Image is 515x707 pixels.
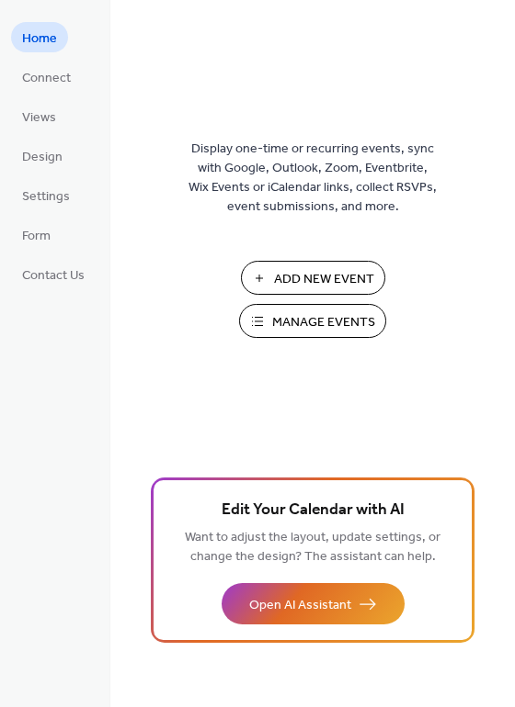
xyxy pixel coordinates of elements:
a: Views [11,101,67,131]
span: Want to adjust the layout, update settings, or change the design? The assistant can help. [185,525,441,569]
a: Design [11,140,74,171]
span: Form [22,227,51,246]
a: Home [11,22,68,52]
span: Open AI Assistant [249,596,351,615]
span: Display one-time or recurring events, sync with Google, Outlook, Zoom, Eventbrite, Wix Events or ... [189,140,437,217]
span: Home [22,29,57,49]
span: Manage Events [272,313,375,332]
button: Manage Events [239,304,386,338]
span: Connect [22,69,71,88]
a: Form [11,219,62,250]
span: Add New Event [274,270,374,289]
span: Edit Your Calendar with AI [222,498,405,523]
span: Settings [22,187,70,207]
button: Add New Event [241,261,385,295]
span: Views [22,108,56,128]
a: Contact Us [11,259,96,289]
a: Settings [11,180,81,210]
button: Open AI Assistant [222,583,405,624]
span: Contact Us [22,266,85,286]
a: Connect [11,62,82,92]
span: Design [22,148,63,167]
